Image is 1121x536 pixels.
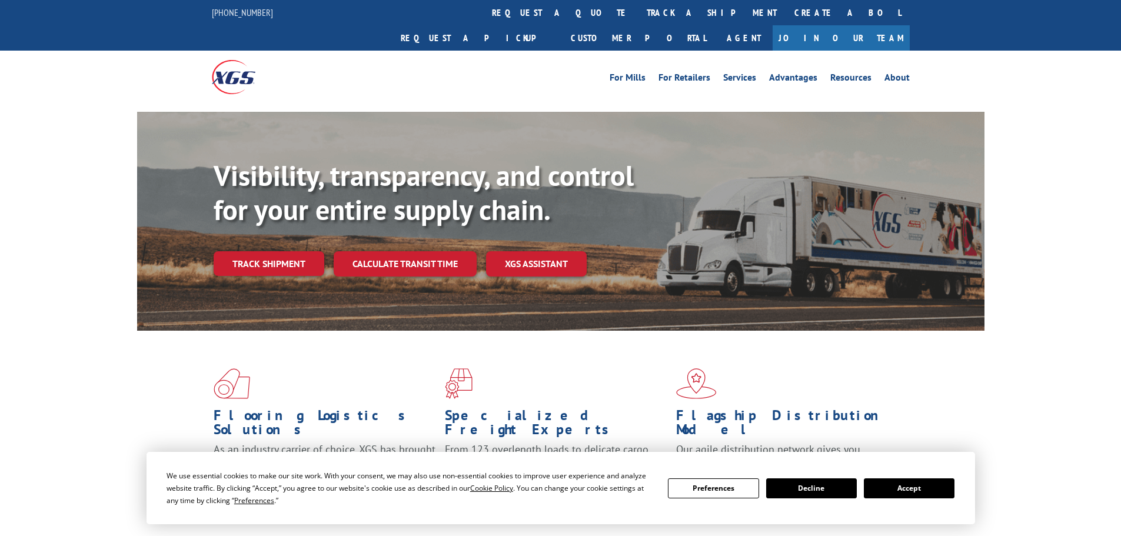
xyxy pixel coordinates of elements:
[676,442,893,470] span: Our agile distribution network gives you nationwide inventory management on demand.
[486,251,587,277] a: XGS ASSISTANT
[212,6,273,18] a: [PHONE_NUMBER]
[766,478,857,498] button: Decline
[658,73,710,86] a: For Retailers
[668,478,759,498] button: Preferences
[214,368,250,399] img: xgs-icon-total-supply-chain-intelligence-red
[334,251,477,277] a: Calculate transit time
[167,470,654,507] div: We use essential cookies to make our site work. With your consent, we may also use non-essential ...
[214,442,435,484] span: As an industry carrier of choice, XGS has brought innovation and dedication to flooring logistics...
[676,368,717,399] img: xgs-icon-flagship-distribution-model-red
[214,408,436,442] h1: Flooring Logistics Solutions
[830,73,871,86] a: Resources
[773,25,910,51] a: Join Our Team
[610,73,646,86] a: For Mills
[147,452,975,524] div: Cookie Consent Prompt
[445,368,473,399] img: xgs-icon-focused-on-flooring-red
[884,73,910,86] a: About
[445,408,667,442] h1: Specialized Freight Experts
[392,25,562,51] a: Request a pickup
[470,483,513,493] span: Cookie Policy
[864,478,954,498] button: Accept
[562,25,715,51] a: Customer Portal
[214,251,324,276] a: Track shipment
[723,73,756,86] a: Services
[715,25,773,51] a: Agent
[234,495,274,505] span: Preferences
[445,442,667,495] p: From 123 overlength loads to delicate cargo, our experienced staff knows the best way to move you...
[676,408,899,442] h1: Flagship Distribution Model
[769,73,817,86] a: Advantages
[214,157,634,228] b: Visibility, transparency, and control for your entire supply chain.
